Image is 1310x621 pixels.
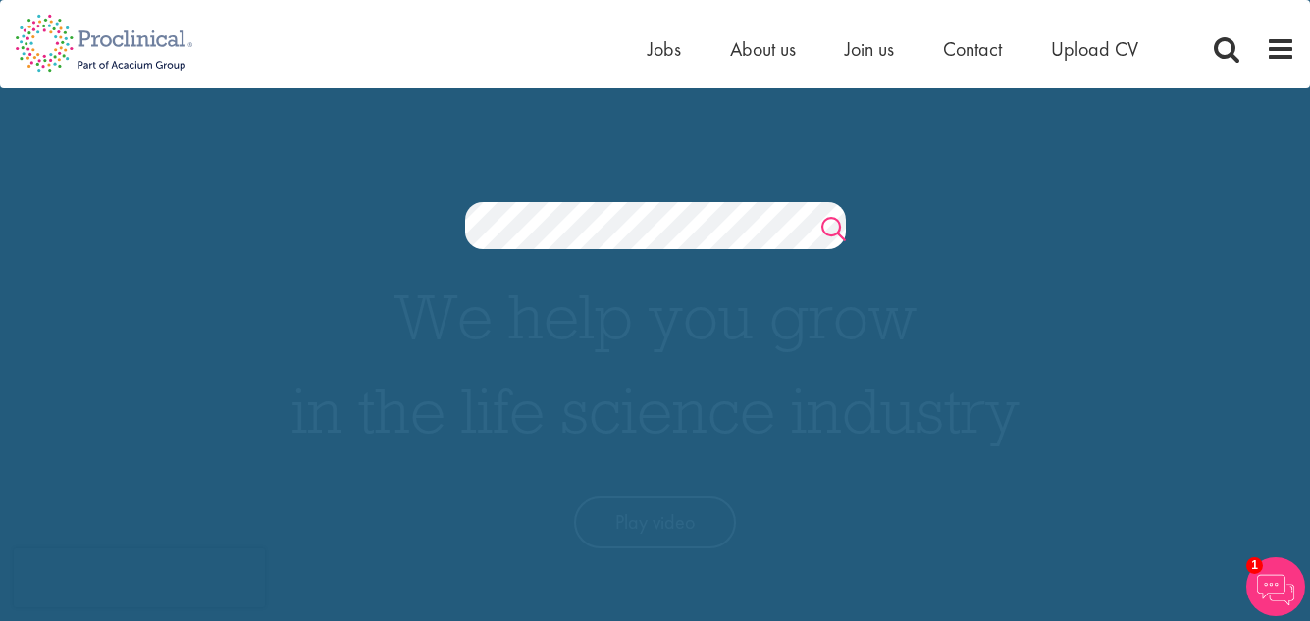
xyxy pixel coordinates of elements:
a: Upload CV [1051,36,1138,62]
a: About us [730,36,796,62]
img: Chatbot [1246,557,1305,616]
a: Join us [845,36,894,62]
span: 1 [1246,557,1263,574]
a: Contact [943,36,1002,62]
a: Job search submit button [821,212,846,251]
a: Jobs [648,36,681,62]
